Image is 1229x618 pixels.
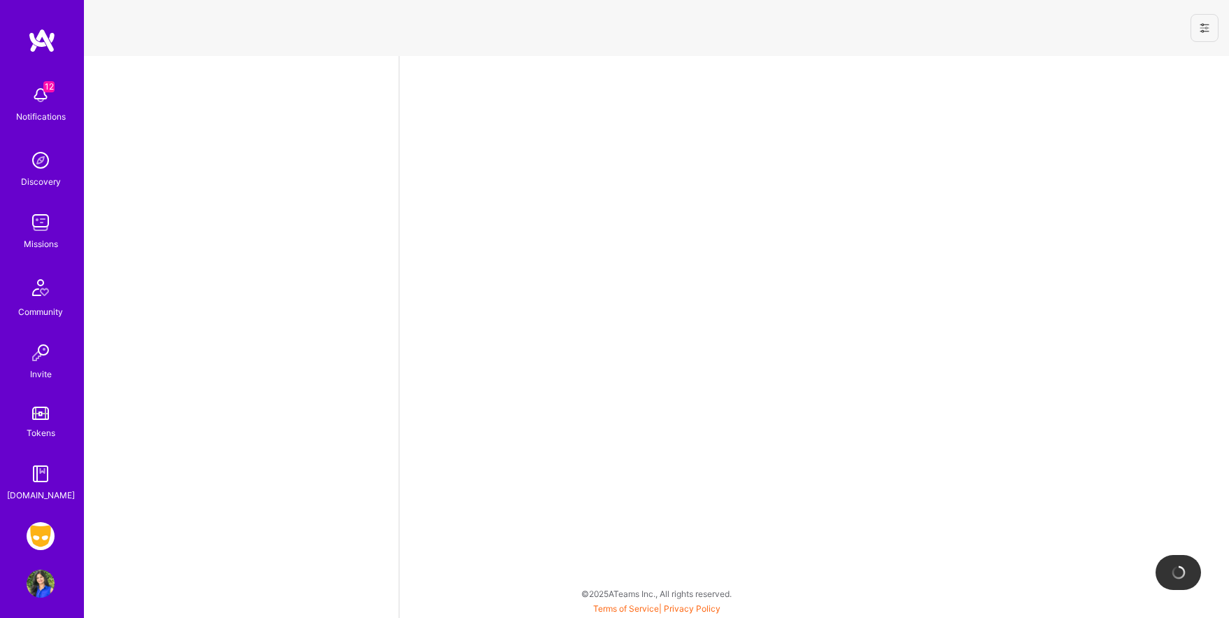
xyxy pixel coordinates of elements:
div: © 2025 ATeams Inc., All rights reserved. [84,576,1229,611]
img: User Avatar [27,570,55,598]
img: teamwork [27,209,55,237]
img: Community [24,271,57,304]
a: User Avatar [23,570,58,598]
div: Discovery [21,174,61,189]
div: Invite [30,367,52,381]
div: Missions [24,237,58,251]
div: Notifications [16,109,66,124]
img: bell [27,81,55,109]
span: | [593,603,720,614]
img: guide book [27,460,55,488]
div: Tokens [27,426,55,440]
div: Community [18,304,63,319]
div: [DOMAIN_NAME] [7,488,75,503]
a: Grindr: Data + FE + CyberSecurity + QA [23,522,58,550]
img: tokens [32,407,49,420]
img: logo [28,28,56,53]
span: 12 [43,81,55,92]
img: Grindr: Data + FE + CyberSecurity + QA [27,522,55,550]
a: Privacy Policy [664,603,720,614]
img: Invite [27,339,55,367]
img: discovery [27,146,55,174]
a: Terms of Service [593,603,659,614]
img: loading [1172,566,1186,580]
